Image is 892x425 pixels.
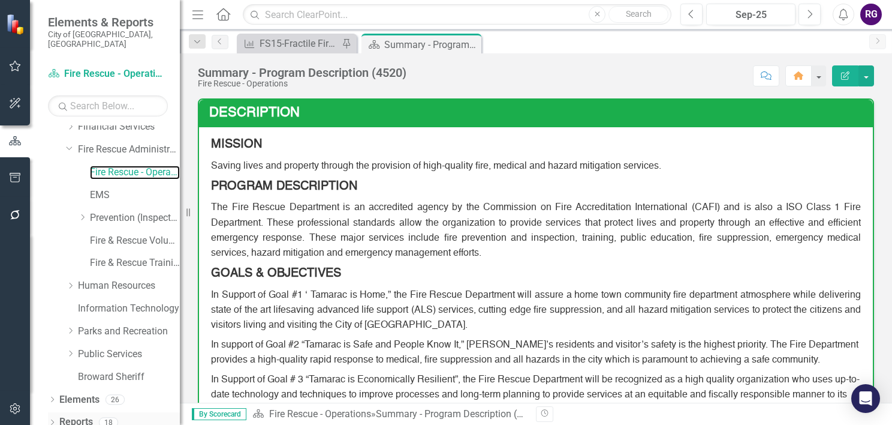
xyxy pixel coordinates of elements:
[860,4,882,25] button: RG
[851,384,880,413] div: Open Intercom Messenger
[78,302,180,316] a: Information Technology
[78,279,180,293] a: Human Resources
[269,408,371,420] a: Fire Rescue - Operations
[78,370,180,384] a: Broward Sheriff
[90,166,180,179] a: Fire Rescue - Operations
[78,120,180,134] a: Financial Services
[211,375,860,415] span: In Support of Goal # 3 “Tamarac is Economically Resilient”, the Fire Rescue Department will be re...
[78,143,180,157] a: Fire Rescue Administration
[6,14,27,35] img: ClearPoint Strategy
[78,348,180,361] a: Public Services
[211,340,858,365] span: In support of Goal #2 “Tamarac is Safe and People Know It,” [PERSON_NAME]’s residents and visitor...
[252,408,527,421] div: »
[90,256,180,270] a: Fire & Rescue Training
[106,394,125,405] div: 26
[260,36,339,51] div: FS15-Fractile Fire Rescue Response Time (Dispatch to Arrival)
[48,95,168,116] input: Search Below...
[211,203,861,258] span: The Fire Rescue Department is an accredited agency by the Commission on Fire Accreditation Intern...
[710,8,791,22] div: Sep-25
[48,15,168,29] span: Elements & Reports
[90,234,180,248] a: Fire & Rescue Volunteers
[211,181,357,193] strong: PROGRAM DESCRIPTION
[211,161,661,171] span: Saving lives and property through the provision of high-quality fire, medical and hazard mitigati...
[608,6,668,23] button: Search
[90,211,180,225] a: Prevention (Inspections)
[243,4,671,25] input: Search ClearPoint...
[192,408,246,420] span: By Scorecard
[90,188,180,202] a: EMS
[78,325,180,339] a: Parks and Recreation
[198,79,406,88] div: Fire Rescue - Operations
[198,66,406,79] div: Summary - Program Description (4520)
[376,408,542,420] div: Summary - Program Description (4520)
[706,4,795,25] button: Sep-25
[211,139,262,151] strong: MISSION
[626,9,652,19] span: Search
[240,36,339,51] a: FS15-Fractile Fire Rescue Response Time (Dispatch to Arrival)
[211,268,341,280] strong: GOALS & OBJECTIVES
[209,106,867,120] h3: Description
[48,29,168,49] small: City of [GEOGRAPHIC_DATA], [GEOGRAPHIC_DATA]
[211,291,861,330] span: In Support of Goal #1 ‘ Tamarac is Home,” the Fire Rescue Department will assure a home town comm...
[48,67,168,81] a: Fire Rescue - Operations
[59,393,100,407] a: Elements
[384,37,478,52] div: Summary - Program Description (4520)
